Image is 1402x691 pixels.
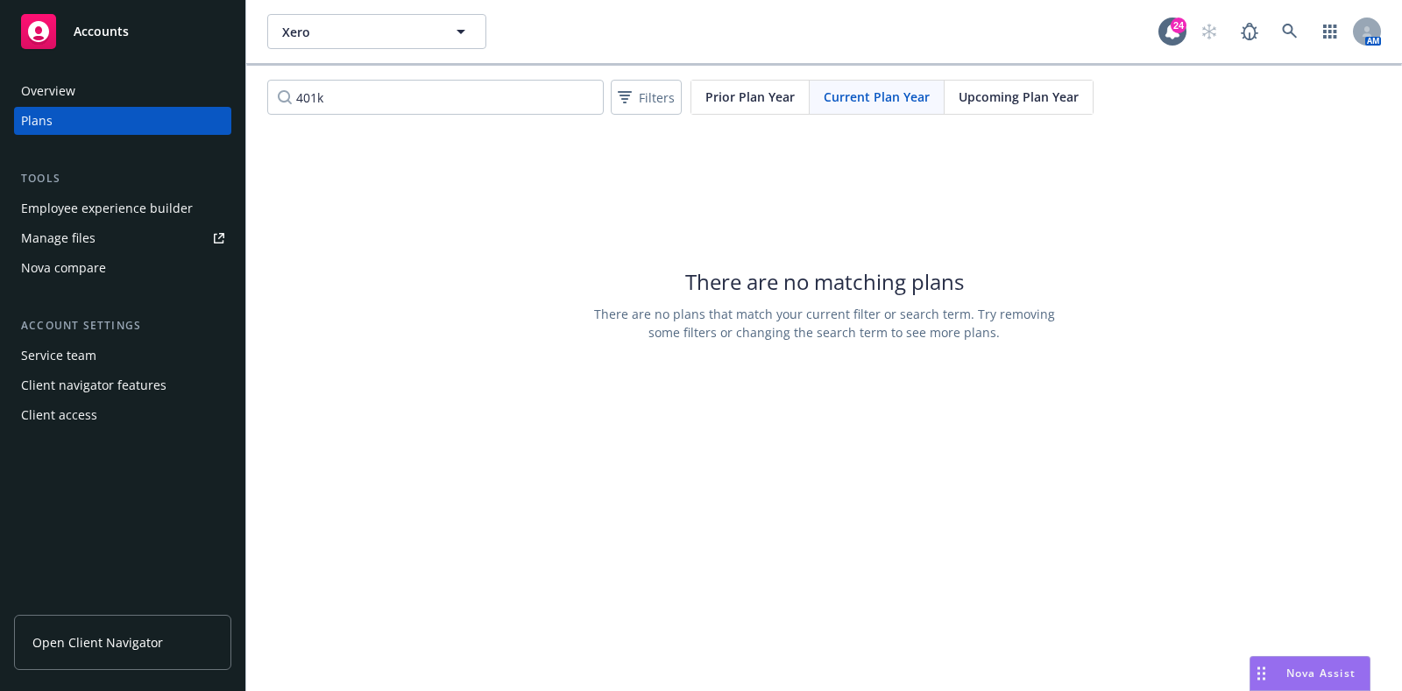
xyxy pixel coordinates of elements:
a: Switch app [1313,14,1348,49]
div: Client access [21,401,97,429]
div: Nova compare [21,254,106,282]
div: Manage files [21,224,96,252]
input: Search by name [267,80,604,115]
div: Service team [21,342,96,370]
span: Filters [639,88,675,107]
a: Start snowing [1192,14,1227,49]
div: Account settings [14,317,231,335]
span: There are no plans that match your current filter or search term. Try removing some filters or ch... [579,305,1070,342]
div: Tools [14,170,231,187]
button: Nova Assist [1250,656,1370,691]
span: Nova Assist [1286,666,1356,680]
span: Filters [614,85,678,110]
a: Client access [14,401,231,429]
a: Search [1272,14,1307,49]
a: Service team [14,342,231,370]
button: Xero [267,14,486,49]
a: Accounts [14,7,231,56]
a: Nova compare [14,254,231,282]
div: Plans [21,107,53,135]
span: There are no matching plans [685,267,964,296]
a: Manage files [14,224,231,252]
div: Employee experience builder [21,194,193,222]
button: Filters [611,80,682,115]
div: Overview [21,77,75,105]
a: Employee experience builder [14,194,231,222]
span: Open Client Navigator [32,633,163,652]
a: Overview [14,77,231,105]
div: 24 [1171,18,1186,33]
span: Current Plan Year [824,88,930,106]
span: Accounts [74,25,129,39]
a: Plans [14,107,231,135]
span: Upcoming Plan Year [959,88,1079,106]
div: Client navigator features [21,371,166,399]
a: Report a Bug [1232,14,1267,49]
span: Prior Plan Year [705,88,795,106]
a: Client navigator features [14,371,231,399]
div: Drag to move [1250,657,1272,690]
span: Xero [282,23,434,41]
